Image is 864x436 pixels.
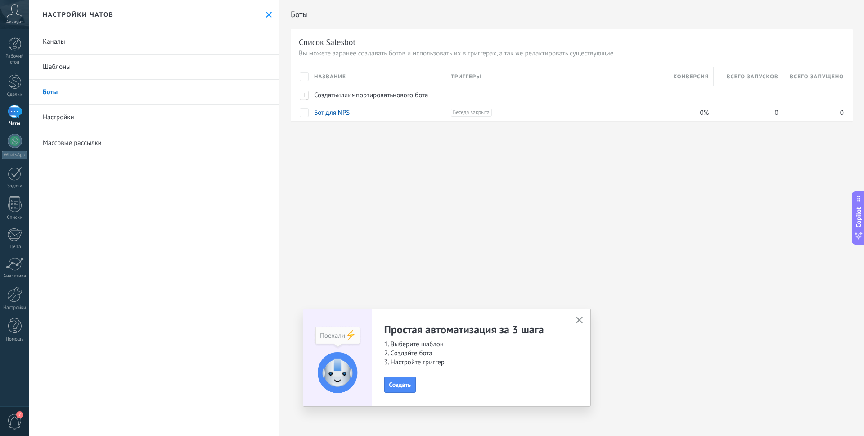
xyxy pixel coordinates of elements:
[299,37,355,47] div: Список Salesbot
[2,92,28,98] div: Сделки
[384,377,416,393] button: Создать
[43,10,114,18] h2: Настройки чатов
[727,73,778,81] span: Всего запусков
[29,29,279,54] a: Каналы
[673,73,709,81] span: Конверсия
[29,54,279,80] a: Шаблоны
[644,104,709,121] div: 0%
[348,91,393,100] span: импортировать
[29,130,279,155] a: Массовые рассылки
[700,109,709,117] span: 0%
[384,322,565,336] h2: Простая автоматизация за 3 шага
[6,19,23,25] span: Аккаунт
[783,86,844,104] div: Боты
[314,73,346,81] span: Название
[2,244,28,250] div: Почта
[2,121,28,127] div: Чаты
[29,105,279,130] a: Настройки
[714,104,778,121] div: 0
[451,109,492,117] span: Беседа закрыта
[389,381,411,388] span: Создать
[384,358,565,367] span: 3. Настройте триггер
[790,73,844,81] span: Всего запущено
[299,49,845,58] p: Вы можете заранее создавать ботов и использовать их в триггерах, а так же редактировать существующие
[337,91,348,100] span: или
[774,109,778,117] span: 0
[2,151,27,159] div: WhatsApp
[854,207,863,228] span: Copilot
[2,183,28,189] div: Задачи
[714,86,778,104] div: Боты
[16,411,23,418] span: 2
[314,109,350,117] a: Бот для NPS
[291,5,853,23] h2: Боты
[29,80,279,105] a: Боты
[2,336,28,342] div: Помощь
[451,73,481,81] span: Триггеры
[2,273,28,279] div: Аналитика
[384,349,565,358] span: 2. Создайте бота
[783,104,844,121] div: 0
[2,215,28,221] div: Списки
[840,109,844,117] span: 0
[393,91,428,100] span: нового бота
[2,54,28,65] div: Рабочий стол
[314,91,337,100] span: Создать
[2,305,28,311] div: Настройки
[384,340,565,349] span: 1. Выберите шаблон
